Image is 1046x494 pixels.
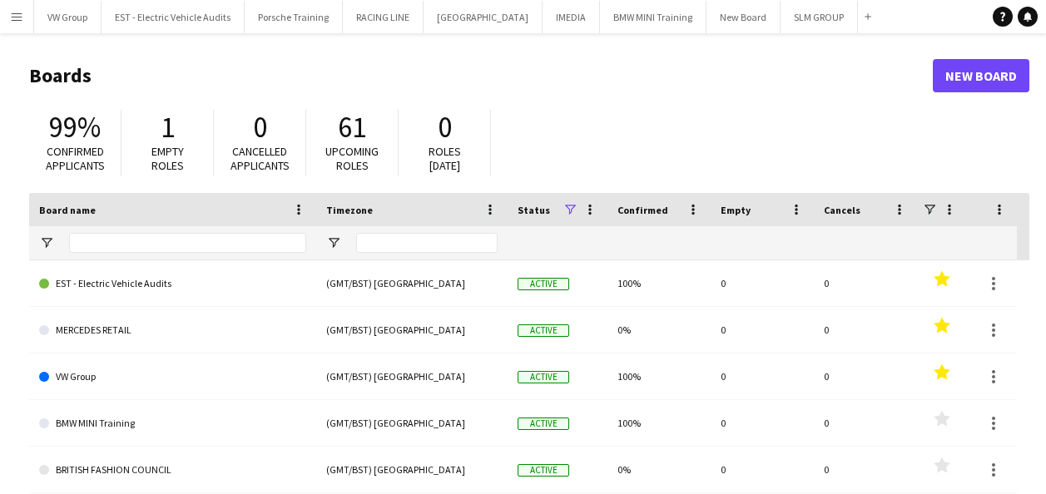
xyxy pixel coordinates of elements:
a: MERCEDES RETAIL [39,307,306,353]
a: EST - Electric Vehicle Audits [39,260,306,307]
span: Board name [39,204,96,216]
span: Empty roles [151,144,184,173]
span: Confirmed [617,204,668,216]
div: 0 [814,447,917,492]
span: 0 [438,109,452,146]
div: 0 [711,353,814,399]
span: Status [518,204,550,216]
h1: Boards [29,63,933,88]
div: 0 [711,400,814,446]
button: [GEOGRAPHIC_DATA] [424,1,543,33]
div: 0 [814,307,917,353]
div: 0 [711,307,814,353]
div: 100% [607,353,711,399]
div: 0 [711,260,814,306]
span: Active [518,417,569,430]
div: 0% [607,447,711,492]
span: 99% [49,109,101,146]
div: 0 [814,260,917,306]
span: Upcoming roles [325,144,379,173]
div: (GMT/BST) [GEOGRAPHIC_DATA] [316,400,508,446]
span: Active [518,371,569,383]
div: (GMT/BST) [GEOGRAPHIC_DATA] [316,260,508,306]
div: 0 [711,447,814,492]
button: BMW MINI Training [600,1,706,33]
button: Open Filter Menu [39,235,54,250]
span: Cancels [824,204,860,216]
button: IMEDIA [543,1,600,33]
button: New Board [706,1,781,33]
input: Board name Filter Input [69,233,306,253]
span: 61 [338,109,366,146]
div: 100% [607,260,711,306]
input: Timezone Filter Input [356,233,498,253]
div: 0% [607,307,711,353]
a: New Board [933,59,1029,92]
span: Timezone [326,204,373,216]
a: VW Group [39,353,306,400]
div: 0 [814,353,917,399]
a: BRITISH FASHION COUNCIL [39,447,306,493]
span: Cancelled applicants [231,144,290,173]
button: Porsche Training [245,1,343,33]
div: 100% [607,400,711,446]
div: (GMT/BST) [GEOGRAPHIC_DATA] [316,447,508,492]
span: Active [518,278,569,290]
button: EST - Electric Vehicle Audits [102,1,245,33]
button: Open Filter Menu [326,235,341,250]
span: Empty [721,204,751,216]
button: SLM GROUP [781,1,858,33]
a: BMW MINI Training [39,400,306,447]
span: Confirmed applicants [46,144,105,173]
div: (GMT/BST) [GEOGRAPHIC_DATA] [316,353,508,399]
button: RACING LINE [343,1,424,33]
span: Active [518,324,569,337]
span: 1 [161,109,175,146]
button: VW Group [34,1,102,33]
div: (GMT/BST) [GEOGRAPHIC_DATA] [316,307,508,353]
span: 0 [253,109,267,146]
span: Roles [DATE] [429,144,461,173]
div: 0 [814,400,917,446]
span: Active [518,464,569,477]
